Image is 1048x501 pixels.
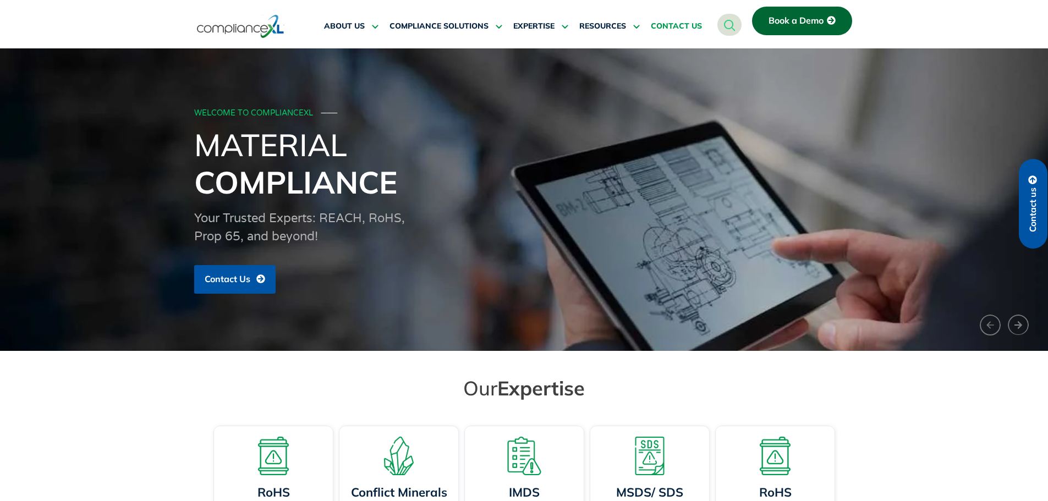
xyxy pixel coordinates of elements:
h1: Material [194,126,854,201]
a: Conflict Minerals [350,485,447,500]
span: ─── [321,108,338,118]
img: A representation of minerals [380,437,418,475]
a: navsearch-button [717,14,742,36]
span: COMPLIANCE SOLUTIONS [389,21,489,31]
a: Contact us [1019,159,1047,249]
span: Contact Us [205,274,250,284]
span: Your Trusted Experts: REACH, RoHS, Prop 65, and beyond! [194,211,405,244]
h2: Our [216,376,832,400]
a: COMPLIANCE SOLUTIONS [389,13,502,40]
span: Contact us [1028,188,1038,232]
a: RESOURCES [579,13,640,40]
span: Compliance [194,163,397,201]
span: EXPERTISE [513,21,555,31]
img: A board with a warning sign [254,437,293,475]
a: MSDS/ SDS [616,485,683,500]
a: CONTACT US [651,13,702,40]
img: logo-one.svg [197,14,284,39]
div: WELCOME TO COMPLIANCEXL [194,109,851,118]
span: ABOUT US [324,21,365,31]
span: Expertise [497,376,585,400]
a: RoHS [257,485,289,500]
a: IMDS [509,485,540,500]
img: A list board with a warning [505,437,544,475]
a: EXPERTISE [513,13,568,40]
a: ABOUT US [324,13,378,40]
a: RoHS [759,485,791,500]
img: A board with a warning sign [756,437,794,475]
a: Book a Demo [752,7,852,35]
span: CONTACT US [651,21,702,31]
span: RESOURCES [579,21,626,31]
span: Book a Demo [769,16,824,26]
a: Contact Us [194,265,276,294]
img: A warning board with SDS displaying [630,437,669,475]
